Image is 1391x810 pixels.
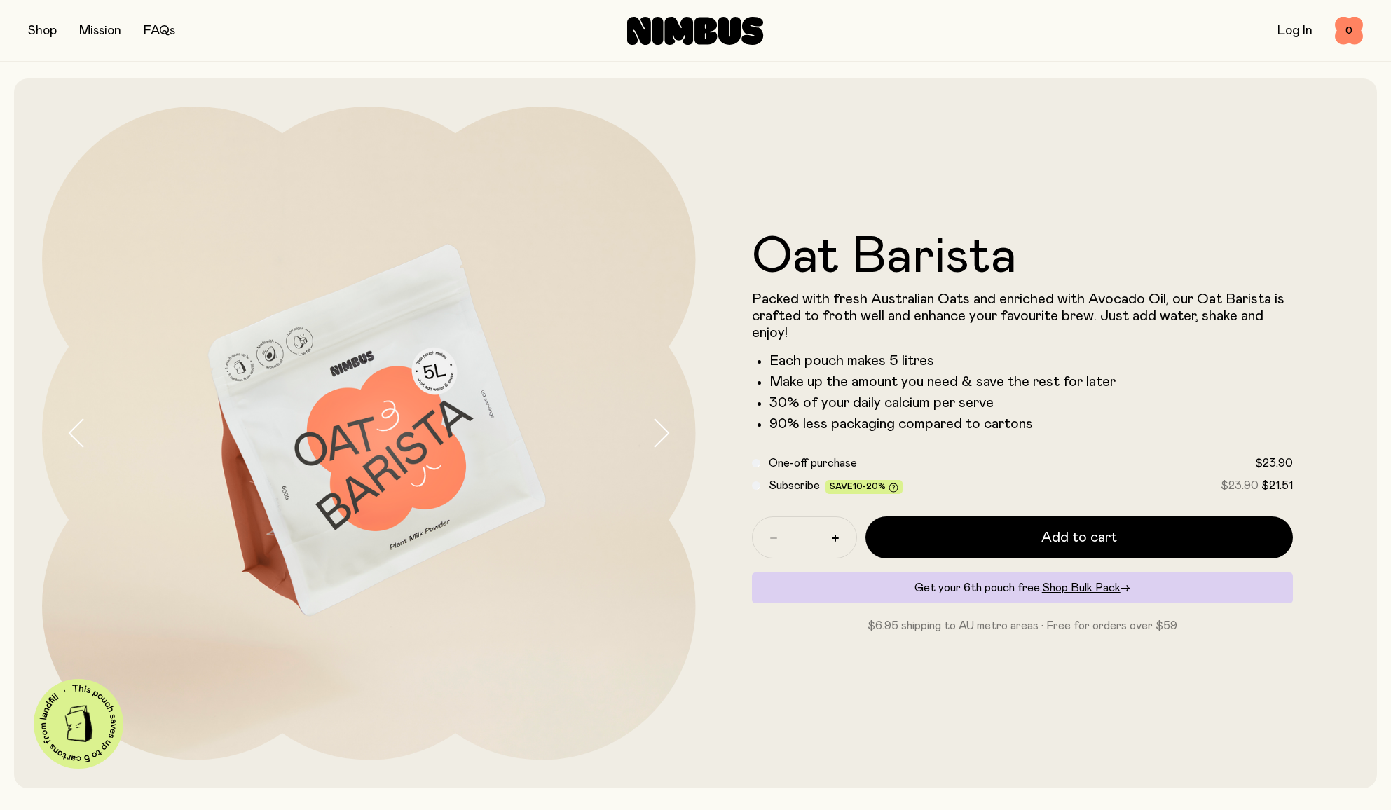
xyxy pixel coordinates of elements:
li: 90% less packaging compared to cartons [769,416,1294,432]
span: $21.51 [1261,480,1293,491]
span: $23.90 [1255,458,1293,469]
li: 30% of your daily calcium per serve [769,394,1294,411]
span: Save [830,482,898,493]
p: $6.95 shipping to AU metro areas · Free for orders over $59 [752,617,1294,634]
a: Shop Bulk Pack→ [1042,582,1130,593]
h1: Oat Barista [752,232,1294,282]
span: Shop Bulk Pack [1042,582,1121,593]
button: Add to cart [865,516,1294,558]
a: Log In [1277,25,1313,37]
span: Subscribe [769,480,820,491]
span: $23.90 [1221,480,1259,491]
span: Add to cart [1041,528,1117,547]
p: Packed with fresh Australian Oats and enriched with Avocado Oil, our Oat Barista is crafted to fr... [752,291,1294,341]
span: 10-20% [853,482,886,490]
button: 0 [1335,17,1363,45]
a: Mission [79,25,121,37]
div: Get your 6th pouch free. [752,572,1294,603]
li: Each pouch makes 5 litres [769,352,1294,369]
a: FAQs [144,25,175,37]
span: One-off purchase [769,458,857,469]
li: Make up the amount you need & save the rest for later [769,373,1294,390]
